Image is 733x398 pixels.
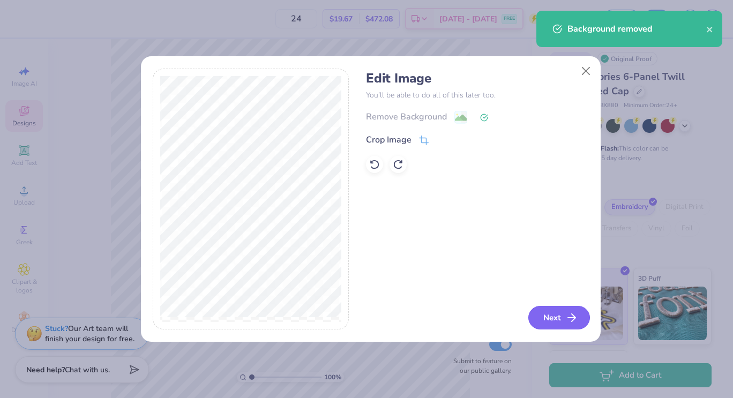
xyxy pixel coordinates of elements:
[366,71,588,86] h4: Edit Image
[528,306,590,329] button: Next
[366,89,588,101] p: You’ll be able to do all of this later too.
[575,61,596,81] button: Close
[567,22,706,35] div: Background removed
[366,133,412,146] div: Crop Image
[706,22,714,35] button: close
